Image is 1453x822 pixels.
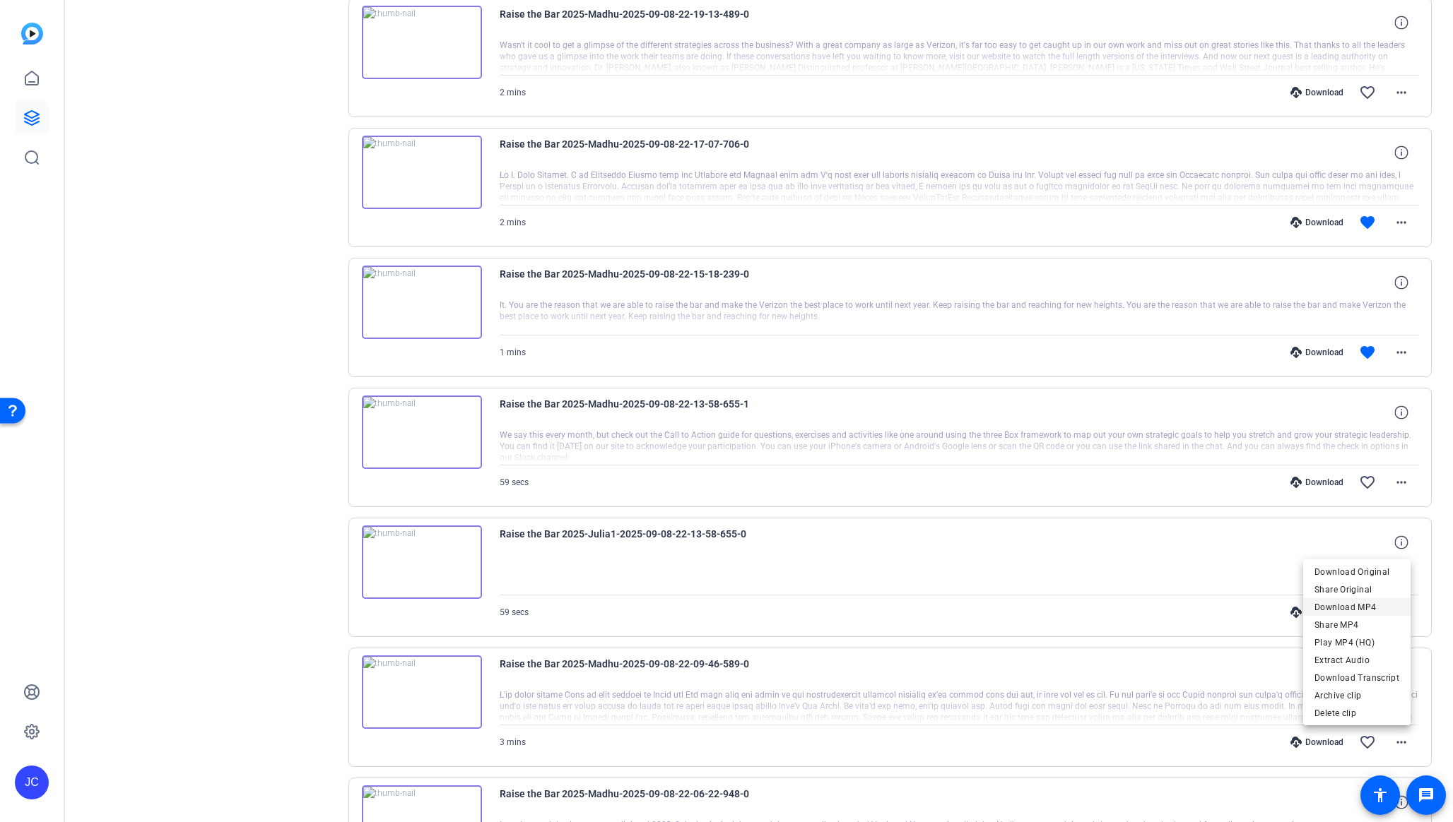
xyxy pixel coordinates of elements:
span: Download Original [1314,564,1399,580]
span: Extract Audio [1314,652,1399,669]
span: Share Original [1314,581,1399,598]
span: Download Transcript [1314,669,1399,686]
span: Download MP4 [1314,599,1399,616]
span: Play MP4 (HQ) [1314,634,1399,651]
span: Archive clip [1314,687,1399,704]
span: Delete clip [1314,705,1399,722]
span: Share MP4 [1314,616,1399,633]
